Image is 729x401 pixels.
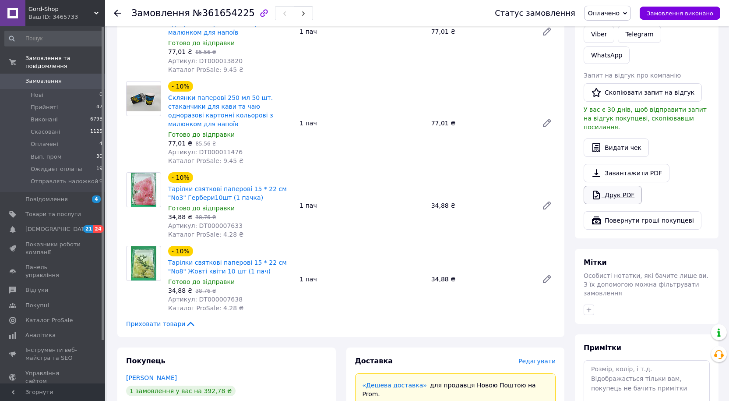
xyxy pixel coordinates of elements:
a: Редагувати [538,270,556,288]
span: 85,56 ₴ [195,49,216,55]
span: Артикул: DT000007633 [168,222,243,229]
span: 24 [93,225,103,233]
span: У вас є 30 днів, щоб відправити запит на відгук покупцеві, скопіювавши посилання. [584,106,707,131]
span: Нові [31,91,43,99]
span: Покупець [126,357,166,365]
div: 77,01 ₴ [428,25,535,38]
span: 77,01 ₴ [168,140,192,147]
button: Замовлення виконано [640,7,720,20]
span: Показники роботи компанії [25,241,81,256]
span: Панель управління [25,263,81,279]
span: Приховати товари [126,319,196,328]
span: Повідомлення [25,195,68,203]
span: Замовлення [25,77,62,85]
a: Viber [584,25,614,43]
span: Мітки [584,258,607,266]
span: Відгуки [25,286,48,294]
span: Товари та послуги [25,210,81,218]
div: 77,01 ₴ [428,117,535,129]
span: Виконані [31,116,58,124]
input: Пошук [4,31,103,46]
span: Управління сайтом [25,369,81,385]
span: Артикул: DT000013820 [168,57,243,64]
span: Готово до відправки [168,39,235,46]
a: [PERSON_NAME] [126,374,177,381]
a: Завантажити PDF [584,164,669,182]
span: Редагувати [518,358,556,365]
span: Примітки [584,344,621,352]
span: Готово до відправки [168,278,235,285]
span: Gord-Shop [28,5,94,13]
a: Тарілки святкові паперові 15 * 22 см "No3" Гербери10шт (1 пачка) [168,185,287,201]
span: 4 [92,195,101,203]
span: Доставка [355,357,393,365]
a: Тарілки святкові паперові 15 * 22 см "No8" Жовті квіти 10 шт (1 пач) [168,259,287,275]
span: Особисті нотатки, які бачите лише ви. З їх допомогою можна фільтрувати замовлення [584,272,708,297]
span: 1125 [90,128,102,136]
span: 85,56 ₴ [195,141,216,147]
span: 47 [96,103,102,111]
span: 21 [83,225,93,233]
span: Покупці [25,302,49,309]
a: Telegram [618,25,661,43]
div: 1 пач [296,273,427,285]
div: 1 замовлення у вас на 392,78 ₴ [126,386,236,396]
div: Повернутися назад [114,9,121,18]
span: №361654225 [193,8,255,18]
span: Каталог ProSale: 4.28 ₴ [168,305,243,312]
div: - 10% [168,81,193,92]
a: Редагувати [538,114,556,132]
div: 34,88 ₴ [428,273,535,285]
span: Вып. пром [31,153,61,161]
div: 34,88 ₴ [428,199,535,212]
div: 1 пач [296,199,427,212]
div: Статус замовлення [495,9,575,18]
div: для продавця Новою Поштою на Prom. [363,381,549,398]
span: Артикул: DT000007638 [168,296,243,303]
span: Скасовані [31,128,60,136]
img: Тарілки святкові паперові 15 * 22 см "No8" Жовті квіти 10 шт (1 пач) [131,246,157,280]
div: - 10% [168,246,193,256]
span: Аналітика [25,331,56,339]
span: Каталог ProSale: 9.45 ₴ [168,66,243,73]
a: Друк PDF [584,186,642,204]
span: Оплачено [588,10,620,17]
span: 34,88 ₴ [168,213,192,220]
span: Замовлення [131,8,190,18]
button: Видати чек [584,138,649,157]
span: Інструменти веб-майстра та SEO [25,346,81,362]
button: Повернути гроші покупцеві [584,211,701,230]
span: 38,76 ₴ [195,288,216,294]
span: 77,01 ₴ [168,48,192,55]
span: Ожидает оплаты [31,165,82,173]
span: Каталог ProSale: 4.28 ₴ [168,231,243,238]
button: Скопіювати запит на відгук [584,83,702,102]
div: 1 пач [296,25,427,38]
div: - 10% [168,172,193,183]
span: Артикул: DT000011476 [168,149,243,156]
a: «Дешева доставка» [363,382,427,389]
span: Прийняті [31,103,58,111]
span: 19 [96,165,102,173]
span: Каталог ProSale: 9.45 ₴ [168,157,243,164]
span: 0 [99,91,102,99]
span: 0 [99,177,102,185]
span: 30 [96,153,102,161]
img: Склянки паперові 250 мл 50 шт. стаканчики для кави та чаю одноразові картонні кольорові з малюнко... [127,85,161,111]
div: Ваш ID: 3465733 [28,13,105,21]
a: Редагувати [538,197,556,214]
a: WhatsApp [584,46,630,64]
span: Каталог ProSale [25,316,73,324]
span: Отправлять наложкой [31,177,98,185]
span: 6793 [90,116,102,124]
span: Запит на відгук про компанію [584,72,681,79]
a: Склянки паперові 250 мл 50 шт. стаканчики для кави та чаю одноразові картонні кольорові з малюнко... [168,94,273,128]
span: 34,88 ₴ [168,287,192,294]
span: Замовлення виконано [647,10,713,17]
span: Замовлення та повідомлення [25,54,105,70]
span: Готово до відправки [168,205,235,212]
span: [DEMOGRAPHIC_DATA] [25,225,90,233]
span: 4 [99,140,102,148]
span: Оплачені [31,140,58,148]
img: Тарілки святкові паперові 15 * 22 см "No3" Гербери10шт (1 пачка) [131,173,157,207]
